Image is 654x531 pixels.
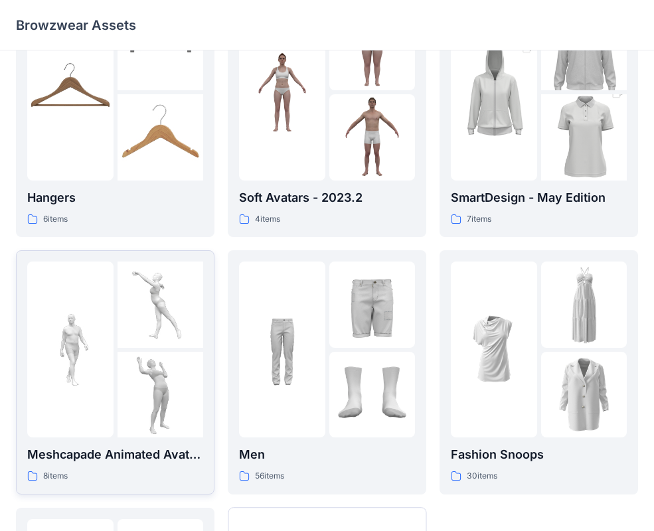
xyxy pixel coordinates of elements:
a: folder 1folder 2folder 3Meshcapade Animated Avatars8items [16,250,214,494]
p: Soft Avatars - 2023.2 [239,189,415,207]
p: 56 items [255,469,284,483]
img: folder 1 [451,307,537,393]
p: Browzwear Assets [16,16,136,35]
p: Hangers [27,189,203,207]
p: 8 items [43,469,68,483]
img: folder 3 [329,94,416,181]
a: folder 1folder 2folder 3Fashion Snoops30items [440,250,638,494]
img: folder 1 [451,28,537,157]
p: 7 items [467,212,491,226]
p: 30 items [467,469,497,483]
img: folder 2 [329,262,416,348]
img: folder 1 [27,49,114,135]
img: folder 3 [329,352,416,438]
p: 6 items [43,212,68,226]
img: folder 2 [541,262,627,348]
img: folder 3 [118,352,204,438]
img: folder 3 [118,94,204,181]
img: folder 1 [27,307,114,393]
img: folder 3 [541,73,627,202]
img: folder 1 [239,49,325,135]
p: 4 items [255,212,280,226]
p: SmartDesign - May Edition [451,189,627,207]
p: Meshcapade Animated Avatars [27,445,203,464]
a: folder 1folder 2folder 3Men56items [228,250,426,494]
p: Fashion Snoops [451,445,627,464]
img: folder 2 [118,262,204,348]
p: Men [239,445,415,464]
img: folder 1 [239,307,325,393]
img: folder 3 [541,352,627,438]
